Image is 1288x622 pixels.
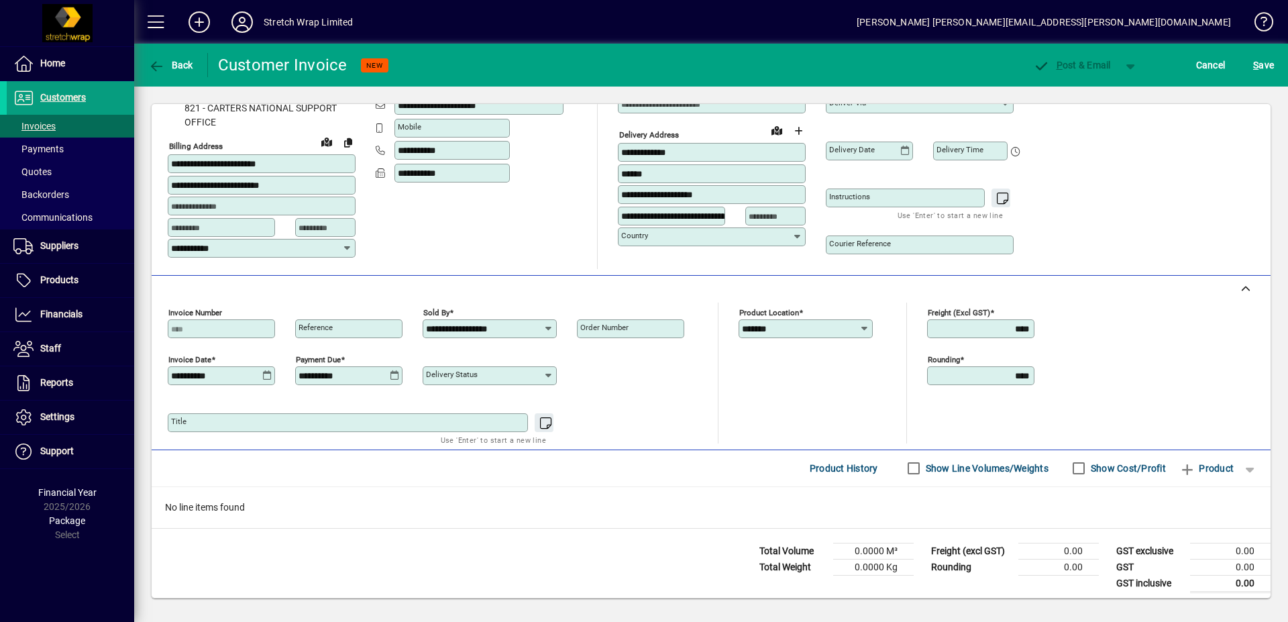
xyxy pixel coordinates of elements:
a: Reports [7,366,134,400]
a: View on map [766,119,788,141]
td: GST inclusive [1110,575,1190,592]
span: Communications [13,212,93,223]
mat-label: Delivery status [426,370,478,379]
button: Product History [804,456,883,480]
mat-label: Invoice number [168,307,222,317]
td: 0.00 [1018,559,1099,575]
button: Cancel [1193,53,1229,77]
span: ave [1253,54,1274,76]
mat-label: Invoice date [168,354,211,364]
a: Communications [7,206,134,229]
span: Payments [13,144,64,154]
td: 0.0000 M³ [833,543,914,559]
span: NEW [366,61,383,70]
span: 821 - CARTERS NATIONAL SUPPORT OFFICE [168,101,356,129]
mat-hint: Use 'Enter' to start a new line [898,207,1003,223]
button: Copy to Delivery address [337,132,359,153]
mat-label: Delivery date [829,145,875,154]
td: 0.00 [1190,559,1271,575]
div: Customer Invoice [218,54,347,76]
a: View on map [316,131,337,152]
a: Quotes [7,160,134,183]
span: Support [40,446,74,456]
mat-label: Mobile [398,122,421,132]
a: Suppliers [7,229,134,263]
mat-label: Title [171,417,186,426]
span: Financial Year [38,487,97,498]
td: GST [1110,559,1190,575]
span: Backorders [13,189,69,200]
span: P [1057,60,1063,70]
button: Product [1173,456,1240,480]
td: 0.00 [1018,543,1099,559]
td: GST exclusive [1110,543,1190,559]
mat-label: Courier Reference [829,239,891,248]
td: 0.00 [1190,543,1271,559]
app-page-header-button: Back [134,53,208,77]
span: Staff [40,343,61,354]
td: 0.0000 Kg [833,559,914,575]
a: Settings [7,401,134,434]
span: Customers [40,92,86,103]
span: Reports [40,377,73,388]
a: Invoices [7,115,134,138]
span: Home [40,58,65,68]
td: Total Volume [753,543,833,559]
button: Profile [221,10,264,34]
span: Settings [40,411,74,422]
span: Back [148,60,193,70]
div: No line items found [152,487,1271,528]
span: Quotes [13,166,52,177]
mat-label: Order number [580,323,629,332]
button: Save [1250,53,1277,77]
label: Show Cost/Profit [1088,462,1166,475]
mat-label: Freight (excl GST) [928,307,990,317]
span: Package [49,515,85,526]
td: 0.00 [1190,575,1271,592]
mat-label: Reference [299,323,333,332]
mat-label: Instructions [829,192,870,201]
span: Cancel [1196,54,1226,76]
mat-label: Product location [739,307,799,317]
label: Show Line Volumes/Weights [923,462,1049,475]
a: Staff [7,332,134,366]
mat-label: Country [621,231,648,240]
span: Product History [810,458,878,479]
span: Product [1179,458,1234,479]
span: Products [40,274,78,285]
a: Home [7,47,134,81]
mat-label: Delivery time [936,145,983,154]
button: Back [145,53,197,77]
button: Post & Email [1026,53,1118,77]
span: Financials [40,309,83,319]
td: Rounding [924,559,1018,575]
mat-label: Payment due [296,354,341,364]
a: Products [7,264,134,297]
span: ost & Email [1033,60,1111,70]
mat-label: Rounding [928,354,960,364]
span: Invoices [13,121,56,132]
a: Backorders [7,183,134,206]
mat-hint: Use 'Enter' to start a new line [441,432,546,448]
span: Suppliers [40,240,78,251]
a: Payments [7,138,134,160]
td: Freight (excl GST) [924,543,1018,559]
button: Choose address [788,120,809,142]
div: [PERSON_NAME] [PERSON_NAME][EMAIL_ADDRESS][PERSON_NAME][DOMAIN_NAME] [857,11,1231,33]
div: Stretch Wrap Limited [264,11,354,33]
td: Total Weight [753,559,833,575]
a: Knowledge Base [1244,3,1271,46]
a: Financials [7,298,134,331]
span: S [1253,60,1258,70]
mat-label: Sold by [423,307,449,317]
button: Add [178,10,221,34]
a: Support [7,435,134,468]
